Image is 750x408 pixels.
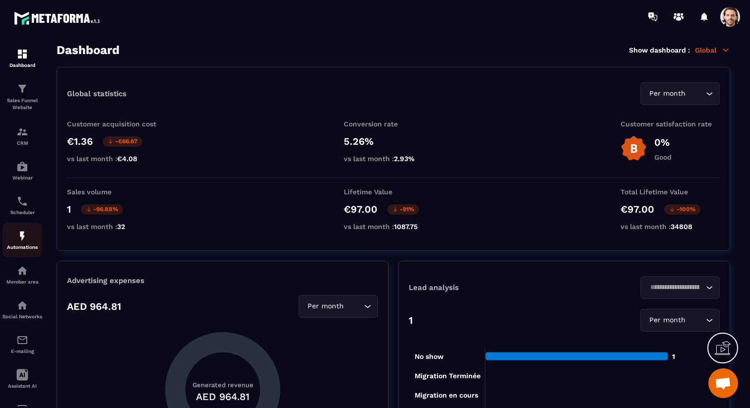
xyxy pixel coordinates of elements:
p: Webinar [2,175,42,180]
tspan: No show [415,352,444,360]
span: €4.08 [117,155,137,163]
p: Good [654,153,672,161]
p: vs last month : [67,155,166,163]
p: Lead analysis [409,283,564,292]
p: -€66.67 [103,136,142,147]
img: automations [16,265,28,277]
span: Per month [647,88,687,99]
a: emailemailE-mailing [2,327,42,361]
p: 0% [654,136,672,148]
div: Search for option [640,276,720,299]
p: 5.26% [344,135,443,147]
p: Social Networks [2,314,42,319]
input: Search for option [687,315,703,326]
a: automationsautomationsAutomations [2,223,42,257]
p: Show dashboard : [629,46,690,54]
p: €97.00 [344,203,377,215]
span: Per month [647,315,687,326]
img: logo [14,9,103,27]
p: 1 [409,314,413,326]
p: Member area [2,279,42,285]
p: vs last month : [67,223,166,231]
p: Scheduler [2,210,42,215]
p: Conversion rate [344,120,443,128]
input: Search for option [647,282,703,293]
img: scheduler [16,195,28,207]
p: €1.36 [67,135,93,147]
a: Assistant AI [2,361,42,396]
h3: Dashboard [57,43,120,57]
img: email [16,334,28,346]
a: formationformationCRM [2,118,42,153]
div: Ouvrir le chat [708,368,738,398]
p: CRM [2,140,42,146]
p: Sales Funnel Website [2,97,42,111]
p: Sales volume [67,188,166,196]
p: Assistant AI [2,383,42,389]
p: €97.00 [621,203,654,215]
p: Customer satisfaction rate [621,120,720,128]
img: b-badge-o.b3b20ee6.svg [621,135,647,162]
span: 34808 [671,223,692,231]
p: vs last month : [344,223,443,231]
span: 32 [117,223,125,231]
p: Automations [2,244,42,250]
p: Total Lifetime Value [621,188,720,196]
span: 2.93% [394,155,415,163]
div: Search for option [299,295,378,318]
a: formationformationDashboard [2,41,42,75]
a: formationformationSales Funnel Website [2,75,42,118]
p: vs last month : [621,223,720,231]
img: formation [16,48,28,60]
a: social-networksocial-networkSocial Networks [2,292,42,327]
img: social-network [16,299,28,311]
p: Advertising expenses [67,276,378,285]
span: 1087.75 [394,223,418,231]
a: schedulerschedulerScheduler [2,188,42,223]
a: automationsautomationsMember area [2,257,42,292]
img: automations [16,230,28,242]
p: Customer acquisition cost [67,120,166,128]
p: E-mailing [2,349,42,354]
p: -91% [387,204,419,215]
p: -96.88% [81,204,123,215]
tspan: Migration en cours [415,391,478,400]
p: vs last month : [344,155,443,163]
p: Global statistics [67,89,126,98]
div: Search for option [640,309,720,332]
p: AED 964.81 [67,300,121,312]
tspan: Migration Terminée [415,372,481,380]
img: automations [16,161,28,173]
p: -100% [664,204,700,215]
p: 1 [67,203,71,215]
input: Search for option [346,301,362,312]
input: Search for option [687,88,703,99]
div: Search for option [640,82,720,105]
p: Lifetime Value [344,188,443,196]
p: Dashboard [2,62,42,68]
img: formation [16,126,28,138]
p: Global [695,46,730,55]
a: automationsautomationsWebinar [2,153,42,188]
img: formation [16,83,28,95]
span: Per month [305,301,346,312]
